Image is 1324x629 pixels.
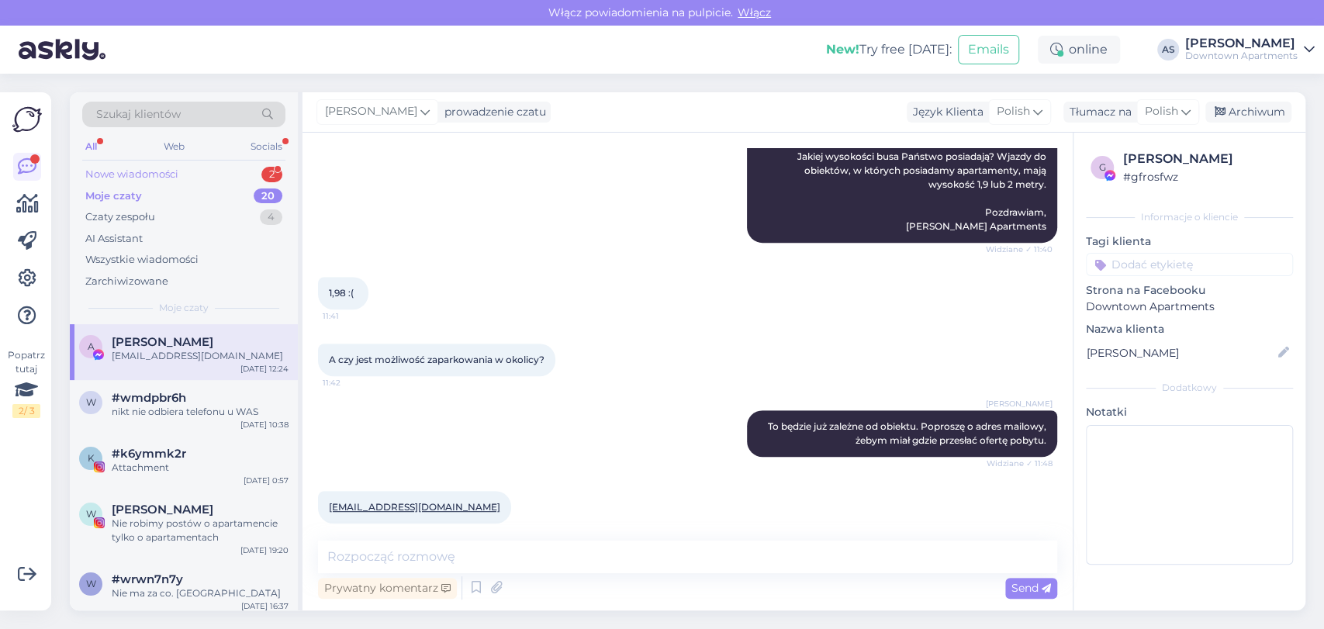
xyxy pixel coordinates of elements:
span: 12:24 [323,524,381,536]
p: Strona na Facebooku [1086,282,1293,299]
b: New! [826,42,859,57]
span: 1,98 :( [329,287,354,299]
div: nikt nie odbiera telefonu u WAS [112,405,289,419]
span: g [1099,161,1106,173]
div: Informacje o kliencie [1086,210,1293,224]
span: w [86,396,96,408]
div: [EMAIL_ADDRESS][DOMAIN_NAME] [112,349,289,363]
div: [DATE] 0:57 [244,475,289,486]
p: Nazwa klienta [1086,321,1293,337]
a: [PERSON_NAME]Downtown Apartments [1185,37,1315,62]
span: k [88,452,95,464]
span: Polish [1145,103,1178,120]
span: 11:42 [323,377,381,389]
button: Emails [958,35,1019,64]
span: #wrwn7n7y [112,572,183,586]
span: Widziane ✓ 11:48 [987,458,1053,469]
div: [DATE] 10:38 [240,419,289,430]
p: Tagi klienta [1086,233,1293,250]
span: [PERSON_NAME] [986,398,1053,410]
span: #wmdpbr6h [112,391,186,405]
div: Attachment [112,461,289,475]
span: Agata Flejszar-Grad [112,335,213,349]
div: Nie ma za co. [GEOGRAPHIC_DATA] [112,586,289,600]
input: Dodaj nazwę [1087,344,1275,361]
span: 11:41 [323,310,381,322]
span: A czy jest możliwość zaparkowania w okolicy? [329,354,544,365]
div: AI Assistant [85,231,143,247]
span: W [86,508,96,520]
span: [PERSON_NAME] [325,103,417,120]
div: Prywatny komentarz [318,578,457,599]
div: Archiwum [1205,102,1291,123]
div: [DATE] 16:37 [241,600,289,612]
span: Widziane ✓ 11:40 [986,244,1053,255]
div: Wszystkie wiadomości [85,252,199,268]
span: #k6ymmk2r [112,447,186,461]
div: Moje czaty [85,188,142,204]
div: Web [161,137,188,157]
span: Włącz [733,5,776,19]
div: [DATE] 19:20 [240,544,289,556]
div: Tłumacz na [1063,104,1132,120]
div: Czaty zespołu [85,209,155,225]
div: 2 [261,167,282,182]
div: online [1038,36,1120,64]
div: Język Klienta [907,104,983,120]
span: Moje czaty [159,301,209,315]
div: [PERSON_NAME] [1185,37,1298,50]
div: Socials [247,137,285,157]
input: Dodać etykietę [1086,253,1293,276]
div: 20 [254,188,282,204]
div: All [82,137,100,157]
div: prowadzenie czatu [438,104,546,120]
span: w [86,578,96,589]
div: Downtown Apartments [1185,50,1298,62]
div: [DATE] 12:24 [240,363,289,375]
span: A [88,340,95,352]
div: Nowe wiadomości [85,167,178,182]
div: # gfrosfwz [1123,168,1288,185]
div: Nie robimy postów o apartamencie tylko o apartamentach [112,517,289,544]
div: AS [1157,39,1179,60]
a: [EMAIL_ADDRESS][DOMAIN_NAME] [329,501,500,513]
img: Askly Logo [12,105,42,134]
div: Dodatkowy [1086,381,1293,395]
div: 4 [260,209,282,225]
div: 2 / 3 [12,404,40,418]
p: Downtown Apartments [1086,299,1293,315]
div: [PERSON_NAME] [1123,150,1288,168]
span: Send [1011,581,1051,595]
span: Szukaj klientów [96,106,181,123]
div: Zarchiwizowane [85,274,168,289]
span: Polish [997,103,1030,120]
span: Wojciech Ratajski [112,503,213,517]
span: To będzie już zależne od obiektu. Poproszę o adres mailowy, żebym miał gdzie przesłać ofertę pobytu. [768,420,1049,446]
div: Try free [DATE]: [826,40,952,59]
div: Popatrz tutaj [12,348,40,418]
p: Notatki [1086,404,1293,420]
